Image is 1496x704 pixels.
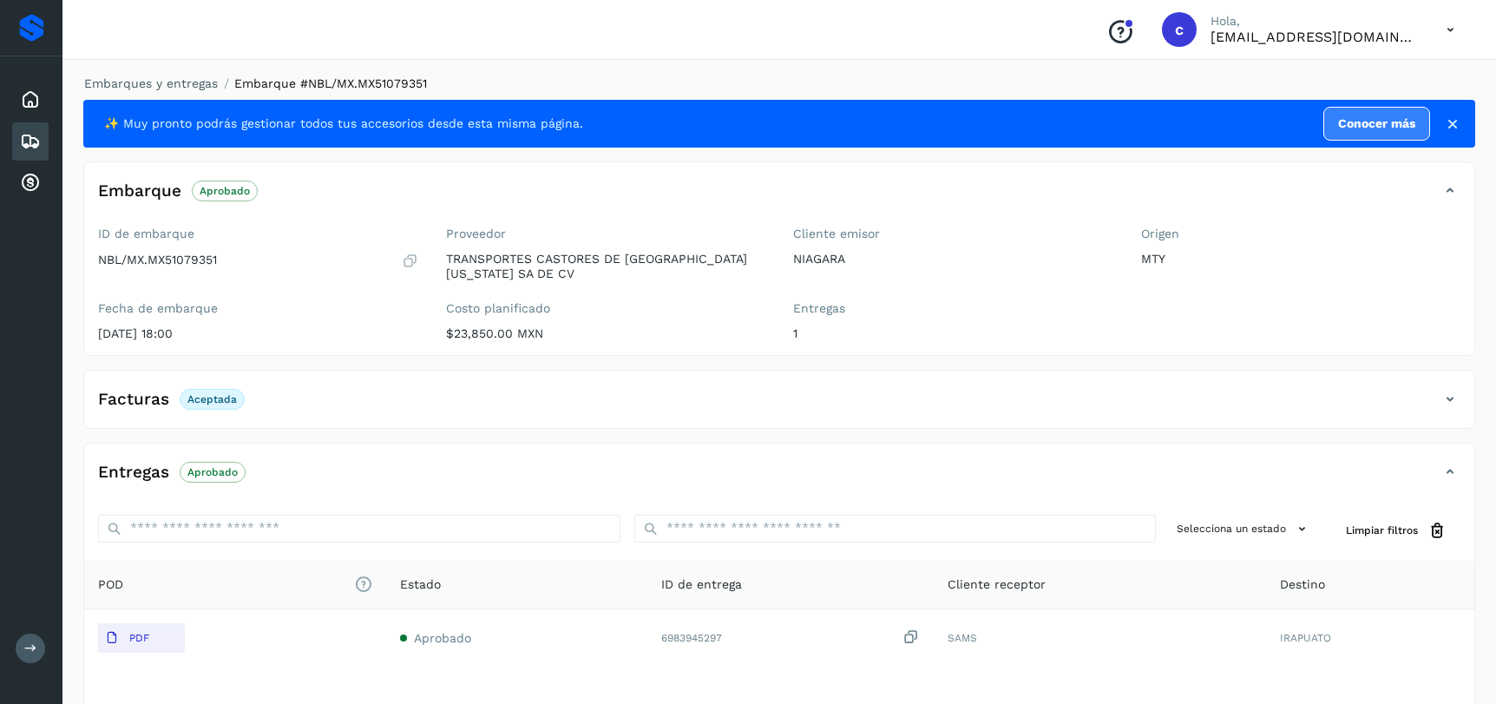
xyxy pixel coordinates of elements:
h4: Entregas [98,463,169,483]
label: Fecha de embarque [98,301,418,316]
span: Cliente receptor [948,576,1046,594]
p: 1 [793,326,1113,341]
nav: breadcrumb [83,75,1475,93]
td: SAMS [934,609,1266,667]
label: Proveedor [446,227,766,241]
div: FacturasAceptada [84,385,1474,428]
p: NBL/MX.MX51079351 [98,253,217,267]
div: Embarques [12,122,49,161]
span: Limpiar filtros [1346,523,1418,538]
span: Embarque #NBL/MX.MX51079351 [234,76,427,90]
div: EntregasAprobado [84,457,1474,501]
span: ID de entrega [661,576,742,594]
a: Conocer más [1323,107,1430,141]
div: EmbarqueAprobado [84,176,1474,220]
div: Inicio [12,81,49,119]
p: [DATE] 18:00 [98,326,418,341]
div: Cuentas por cobrar [12,164,49,202]
button: PDF [98,623,185,653]
span: Estado [400,576,441,594]
p: TRANSPORTES CASTORES DE [GEOGRAPHIC_DATA][US_STATE] SA DE CV [446,252,766,281]
p: cuentasespeciales8_met@castores.com.mx [1211,29,1419,45]
label: Cliente emisor [793,227,1113,241]
div: 6983945297 [661,628,920,647]
p: PDF [129,632,149,644]
button: Limpiar filtros [1332,515,1460,547]
td: IRAPUATO [1266,609,1474,667]
span: POD [98,576,372,594]
a: Embarques y entregas [84,76,218,90]
span: Aprobado [414,631,471,645]
p: $23,850.00 MXN [446,326,766,341]
label: Origen [1141,227,1461,241]
p: Hola, [1211,14,1419,29]
button: Selecciona un estado [1170,515,1318,543]
span: ✨ Muy pronto podrás gestionar todos tus accesorios desde esta misma página. [104,115,583,133]
label: ID de embarque [98,227,418,241]
h4: Embarque [98,181,181,201]
p: Aprobado [187,466,238,478]
p: Aprobado [200,185,250,197]
p: NIAGARA [793,252,1113,266]
label: Costo planificado [446,301,766,316]
h4: Facturas [98,390,169,410]
label: Entregas [793,301,1113,316]
p: Aceptada [187,393,237,405]
span: Destino [1280,576,1325,594]
p: MTY [1141,252,1461,266]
